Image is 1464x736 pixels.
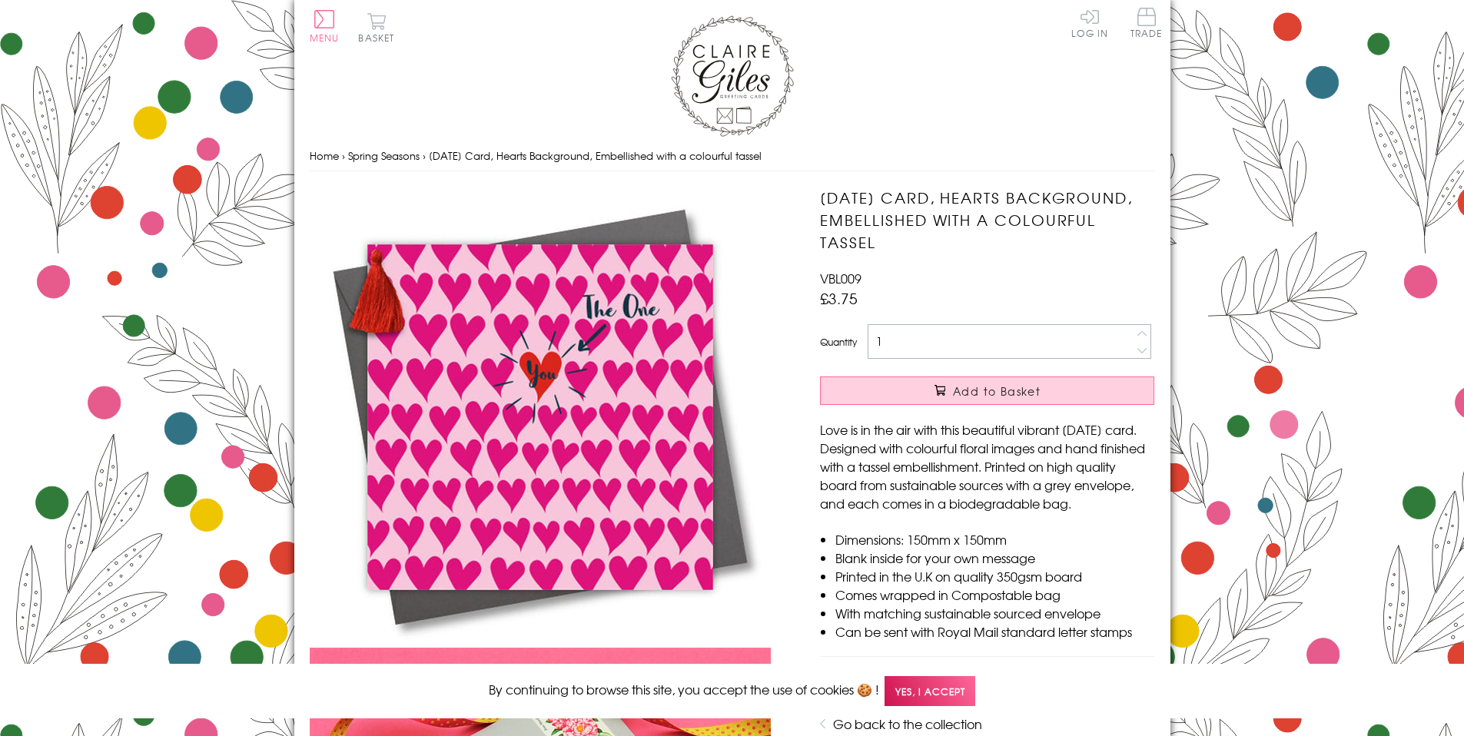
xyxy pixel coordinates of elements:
span: Trade [1130,8,1163,38]
label: Quantity [820,335,857,349]
span: Add to Basket [953,383,1041,399]
h1: [DATE] Card, Hearts Background, Embellished with a colourful tassel [820,187,1154,253]
li: Can be sent with Royal Mail standard letter stamps [835,622,1154,641]
span: Menu [310,31,340,45]
p: Love is in the air with this beautiful vibrant [DATE] card. Designed with colourful floral images... [820,420,1154,512]
button: Add to Basket [820,376,1154,405]
li: With matching sustainable sourced envelope [835,604,1154,622]
span: £3.75 [820,287,858,309]
li: Comes wrapped in Compostable bag [835,585,1154,604]
li: Dimensions: 150mm x 150mm [835,530,1154,549]
a: Trade [1130,8,1163,41]
nav: breadcrumbs [310,141,1155,172]
span: › [342,148,345,163]
button: Menu [310,10,340,42]
a: Home [310,148,339,163]
img: Claire Giles Greetings Cards [671,15,794,137]
li: Blank inside for your own message [835,549,1154,567]
span: [DATE] Card, Hearts Background, Embellished with a colourful tassel [429,148,762,163]
span: › [423,148,426,163]
a: Go back to the collection [833,714,982,733]
button: Basket [356,12,398,42]
li: Printed in the U.K on quality 350gsm board [835,567,1154,585]
a: Log In [1071,8,1108,38]
img: Valentine's Day Card, Hearts Background, Embellished with a colourful tassel [310,187,771,648]
a: Spring Seasons [348,148,420,163]
span: VBL009 [820,269,861,287]
span: Yes, I accept [885,676,975,706]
